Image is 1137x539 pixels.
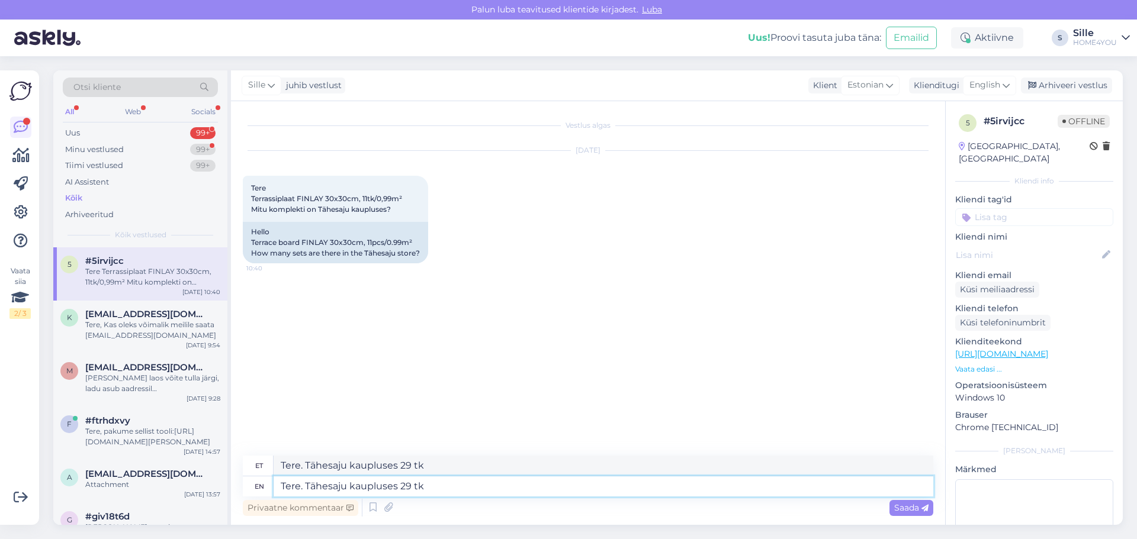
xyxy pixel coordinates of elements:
div: Proovi tasuta juba täna: [748,31,881,45]
div: Kliendi info [955,176,1113,186]
div: Uus [65,127,80,139]
div: [GEOGRAPHIC_DATA], [GEOGRAPHIC_DATA] [959,140,1090,165]
div: Klient [808,79,837,92]
span: f [67,419,72,428]
span: #ftrhdxvy [85,415,130,426]
p: Windows 10 [955,392,1113,404]
p: Vaata edasi ... [955,364,1113,375]
div: [PERSON_NAME] laos võite tulla järgi, ladu asub aadressil [STREET_ADDRESS][PERSON_NAME]. [85,373,220,394]
div: [DATE] 9:28 [187,394,220,403]
div: [DATE] 9:54 [186,341,220,350]
div: Vaata siia [9,266,31,319]
p: Klienditeekond [955,335,1113,348]
div: 2 / 3 [9,308,31,319]
div: [DATE] 13:57 [184,490,220,499]
span: Luba [638,4,666,15]
div: Socials [189,104,218,120]
div: Privaatne kommentaar [243,500,358,516]
div: [DATE] 10:40 [182,288,220,296]
p: Kliendi email [955,269,1113,282]
div: Attachment [85,479,220,490]
div: Tiimi vestlused [65,160,123,172]
div: Tere, Kas oleks võimalik meilile saata [EMAIL_ADDRESS][DOMAIN_NAME] [85,319,220,341]
span: alisson.kruusmaa@gmail.com [85,469,208,479]
div: Arhiveeri vestlus [1021,78,1112,93]
span: 5 [966,118,970,127]
span: m [66,366,73,375]
div: [DATE] 14:57 [184,447,220,456]
span: Offline [1058,115,1110,128]
div: [DATE] [243,145,933,156]
p: Kliendi telefon [955,302,1113,315]
div: [PERSON_NAME] [955,446,1113,456]
div: Aktiivne [951,27,1023,49]
input: Lisa nimi [956,248,1100,262]
span: #giv18t6d [85,511,130,522]
div: Sille [1073,28,1117,38]
span: g [67,515,72,524]
textarea: Tere. Tähesaju kaupluses 29 tk [274,456,933,476]
p: Operatsioonisüsteem [955,379,1113,392]
div: Web [123,104,143,120]
p: Kliendi nimi [955,231,1113,243]
span: Tere Terrassiplaat FINLAY 30x30cm, 11tk/0,99m² Mitu komplekti on Tähesaju kaupluses? [251,183,402,214]
p: Brauser [955,409,1113,421]
div: 99+ [190,127,216,139]
span: Kõik vestlused [115,230,166,240]
div: juhib vestlust [281,79,342,92]
div: Klienditugi [909,79,959,92]
div: S [1052,30,1068,46]
span: #5irvijcc [85,256,124,266]
div: All [63,104,76,120]
div: Tere Terrassiplaat FINLAY 30x30cm, 11tk/0,99m² Mitu komplekti on Tähesaju kaupluses? [85,266,220,288]
span: Saada [894,502,929,513]
div: 99+ [190,144,216,156]
span: k [67,313,72,322]
div: Kõik [65,192,82,204]
div: Küsi meiliaadressi [955,282,1039,298]
p: Chrome [TECHNICAL_ID] [955,421,1113,434]
div: Küsi telefoninumbrit [955,315,1051,331]
span: Otsi kliente [73,81,121,93]
p: Kliendi tag'id [955,193,1113,206]
a: SilleHOME4YOU [1073,28,1130,47]
span: koost.k@gmail.com [85,309,208,319]
span: Sille [248,79,265,92]
b: Uus! [748,32,770,43]
button: Emailid [886,27,937,49]
span: 10:40 [246,264,291,273]
div: Hello Terrace board FINLAY 30x30cm, 11pcs/0.99m² How many sets are there in the Tähesaju store? [243,222,428,263]
div: HOME4YOU [1073,38,1117,47]
img: Askly Logo [9,80,32,102]
span: madlimikli@gmail.com [85,362,208,373]
span: Estonian [847,79,884,92]
div: 99+ [190,160,216,172]
div: Tere, pakume sellist tooli:[URL][DOMAIN_NAME][PERSON_NAME] [85,426,220,447]
div: Arhiveeritud [65,209,114,221]
a: [URL][DOMAIN_NAME] [955,348,1048,359]
div: et [255,456,263,476]
div: # 5irvijcc [984,114,1058,128]
input: Lisa tag [955,208,1113,226]
p: Märkmed [955,463,1113,476]
div: Minu vestlused [65,144,124,156]
span: 5 [68,260,72,269]
div: en [255,476,264,496]
span: a [67,473,72,482]
textarea: Tere. Tähesaju kaupluses 29 tk [274,476,933,496]
div: Vestlus algas [243,120,933,131]
div: AI Assistent [65,176,109,188]
span: English [969,79,1000,92]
